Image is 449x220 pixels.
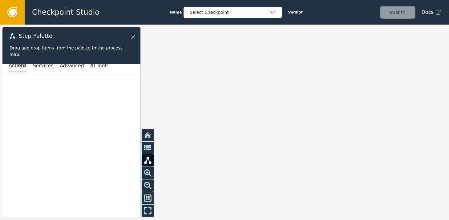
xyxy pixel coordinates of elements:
div: Drag and drop items from the palette to the process map. [10,45,133,58]
span: Version [288,10,304,15]
button: Select Checkpoint [184,7,282,18]
button: Actions [9,59,26,72]
span: Step Palette [19,33,52,39]
span: Docs [422,9,434,16]
a: Docs [422,9,442,16]
button: Services [33,59,53,72]
div: Select Checkpoint [190,9,269,16]
span: Name [170,10,182,15]
span: Checkpoint Studio [32,7,99,18]
button: Advanced [60,59,84,72]
button: AI Tools [90,59,109,72]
